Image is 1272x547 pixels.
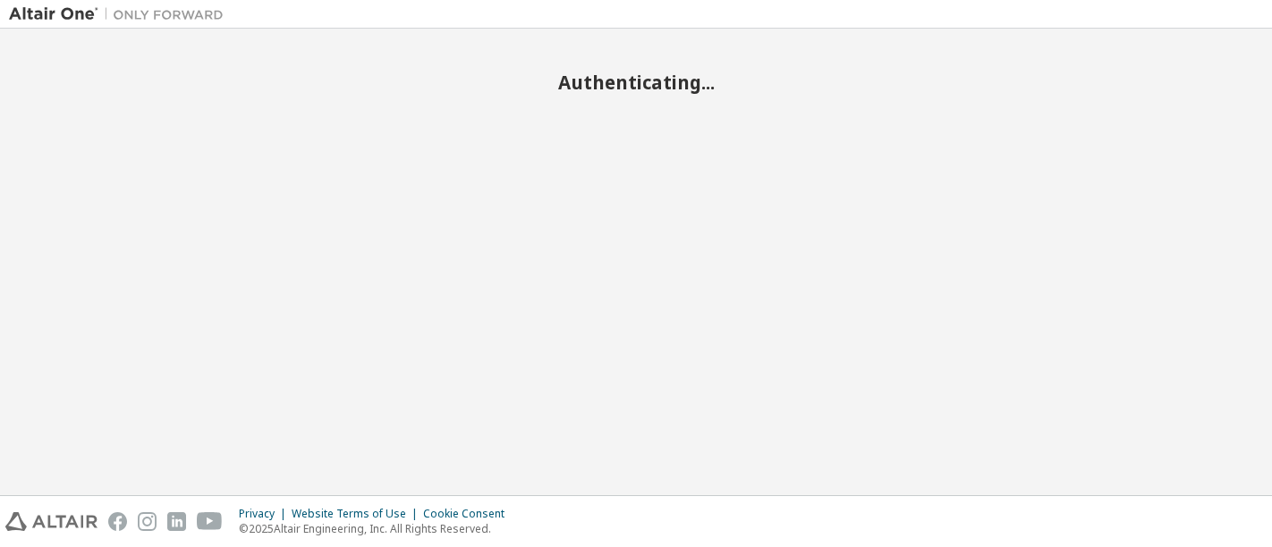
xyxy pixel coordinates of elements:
[239,521,515,536] p: © 2025 Altair Engineering, Inc. All Rights Reserved.
[197,512,223,531] img: youtube.svg
[239,507,292,521] div: Privacy
[292,507,423,521] div: Website Terms of Use
[5,512,98,531] img: altair_logo.svg
[108,512,127,531] img: facebook.svg
[9,5,233,23] img: Altair One
[138,512,157,531] img: instagram.svg
[167,512,186,531] img: linkedin.svg
[423,507,515,521] div: Cookie Consent
[9,71,1263,94] h2: Authenticating...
